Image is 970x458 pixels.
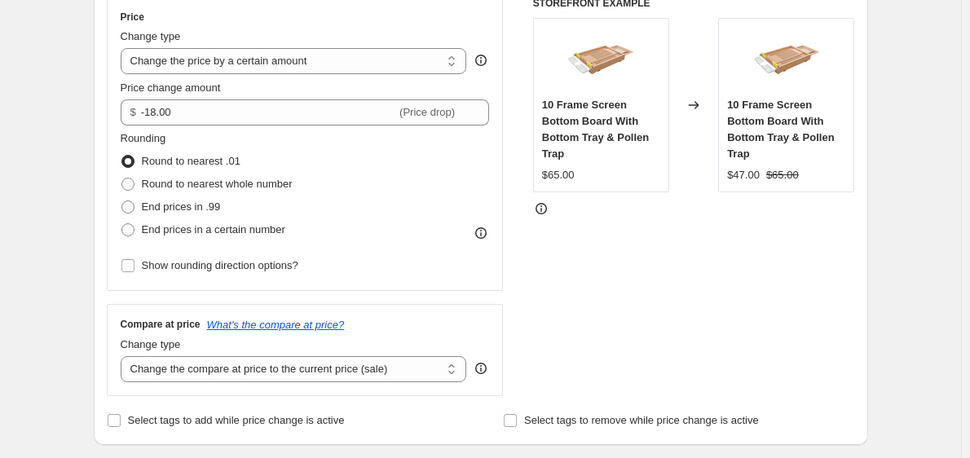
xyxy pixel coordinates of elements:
[399,106,455,118] span: (Price drop)
[727,167,760,183] div: $47.00
[121,30,181,42] span: Change type
[207,319,345,331] button: What's the compare at price?
[121,318,201,331] h3: Compare at price
[542,99,649,160] span: 10 Frame Screen Bottom Board With Bottom Tray & Pollen Trap
[130,106,136,118] span: $
[524,414,759,426] span: Select tags to remove while price change is active
[121,132,166,144] span: Rounding
[141,99,396,126] input: -10.00
[473,360,489,377] div: help
[121,11,144,24] h3: Price
[142,200,221,213] span: End prices in .99
[121,81,221,94] span: Price change amount
[727,99,834,160] span: 10 Frame Screen Bottom Board With Bottom Tray & Pollen Trap
[142,259,298,271] span: Show rounding direction options?
[121,338,181,350] span: Change type
[542,167,575,183] div: $65.00
[128,414,345,426] span: Select tags to add while price change is active
[473,52,489,68] div: help
[142,178,293,190] span: Round to nearest whole number
[766,167,799,183] strike: $65.00
[568,27,633,92] img: ABBG-100-sq_80x.jpg
[142,223,285,236] span: End prices in a certain number
[142,155,240,167] span: Round to nearest .01
[754,27,819,92] img: ABBG-100-sq_80x.jpg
